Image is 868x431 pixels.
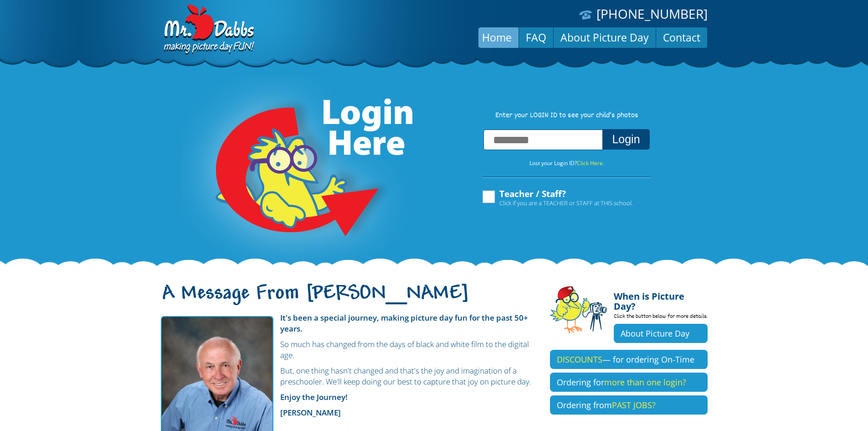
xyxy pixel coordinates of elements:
span: DISCOUNTS [557,354,602,365]
img: Dabbs Company [161,5,256,56]
a: Home [475,26,519,48]
a: Contact [656,26,707,48]
img: Login Here [181,75,414,267]
a: [PHONE_NUMBER] [596,5,708,22]
strong: It's been a special journey, making picture day fun for the past 50+ years. [280,312,528,334]
button: Login [602,129,649,150]
p: Lost your Login ID? [473,158,660,168]
a: DISCOUNTS— for ordering On-Time [550,350,708,369]
p: So much has changed from the days of black and white film to the digital age. [161,339,536,361]
a: Ordering fromPAST JOBS? [550,395,708,415]
a: About Picture Day [614,324,708,343]
a: FAQ [519,26,553,48]
p: But, one thing hasn't changed and that's the joy and imagination of a preschooler. We'll keep doi... [161,365,536,387]
strong: [PERSON_NAME] [280,407,341,418]
h1: A Message From [PERSON_NAME] [161,290,536,309]
span: more than one login? [604,377,686,388]
p: Enter your LOGIN ID to see your child’s photos [473,111,660,121]
p: Click the button below for more details. [614,312,708,324]
label: Teacher / Staff? [481,189,633,207]
span: PAST JOBS? [612,400,656,410]
strong: Enjoy the Journey! [280,392,348,402]
a: Click Here. [577,159,604,167]
a: Ordering formore than one login? [550,373,708,392]
span: Click if you are a TEACHER or STAFF at THIS school. [499,198,633,208]
h4: When is Picture Day? [614,286,708,312]
a: About Picture Day [554,26,656,48]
